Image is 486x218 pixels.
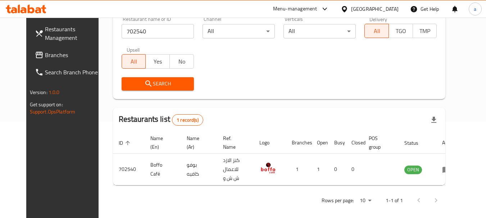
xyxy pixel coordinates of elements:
td: كنز الازد للاعمال ش ش و [217,154,254,185]
span: Ref. Name [223,134,245,151]
label: Upsell [127,47,140,52]
span: ID [119,139,132,147]
td: 1 [286,154,311,185]
span: POS group [369,134,390,151]
th: Busy [328,132,346,154]
div: Total records count [172,114,203,126]
th: Branches [286,132,311,154]
span: TMP [416,26,434,36]
td: 0 [328,154,346,185]
button: TMP [413,24,437,38]
button: Yes [145,54,170,69]
span: Name (En) [150,134,172,151]
span: Search Branch Phone [45,68,102,76]
a: Branches [29,46,108,64]
span: Restaurants Management [45,25,102,42]
th: Logo [254,132,286,154]
span: Status [404,139,428,147]
span: OPEN [404,166,422,174]
span: Yes [149,56,167,67]
span: Get support on: [30,100,63,109]
a: Support.OpsPlatform [30,107,76,116]
input: Search for restaurant name or ID.. [122,24,194,38]
div: Menu [442,165,455,174]
span: Branches [45,51,102,59]
td: 0 [346,154,363,185]
a: Restaurants Management [29,20,108,46]
button: All [364,24,389,38]
span: Version: [30,88,47,97]
p: Rows per page: [322,196,354,205]
span: 1.0.0 [49,88,60,97]
span: TGO [392,26,410,36]
p: 1-1 of 1 [386,196,403,205]
span: All [125,56,143,67]
img: Boffo Café [259,159,277,177]
a: Search Branch Phone [29,64,108,81]
td: 702540 [113,154,145,185]
button: All [122,54,146,69]
td: Boffo Café [145,154,181,185]
span: No [173,56,191,67]
th: Action [436,132,461,154]
span: All [368,26,386,36]
div: All [203,24,275,38]
label: Delivery [369,17,387,22]
div: Menu-management [273,5,317,13]
button: Search [122,77,194,91]
div: Export file [425,111,442,129]
div: All [283,24,356,38]
td: 1 [311,154,328,185]
div: Rows per page: [357,195,374,206]
h2: Restaurants list [119,114,203,126]
th: Open [311,132,328,154]
span: a [474,5,476,13]
button: TGO [389,24,413,38]
th: Closed [346,132,363,154]
table: enhanced table [113,132,461,185]
td: بوفو كافيه [181,154,217,185]
span: Search [127,79,188,88]
span: 1 record(s) [172,117,203,124]
button: No [169,54,194,69]
span: Name (Ar) [187,134,209,151]
div: [GEOGRAPHIC_DATA] [351,5,399,13]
